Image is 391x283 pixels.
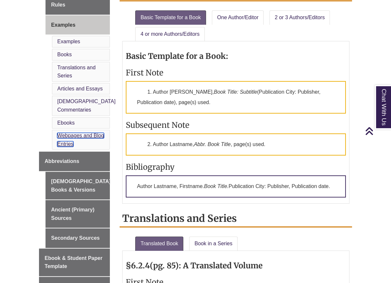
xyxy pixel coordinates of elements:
[126,68,345,78] h3: First Note
[57,86,103,91] a: Articles and Essays
[46,172,110,199] a: [DEMOGRAPHIC_DATA] Books & Versions
[39,249,110,276] a: Ebook & Student Paper Template
[46,200,110,228] a: Ancient (Primary) Sources
[126,261,150,271] strong: §6.2.4
[126,120,345,130] h3: Subsequent Note
[46,15,110,35] a: Examples
[57,120,74,126] a: Ebooks
[57,99,115,113] a: [DEMOGRAPHIC_DATA] Commentaries
[212,10,264,25] a: One Author/Editor
[57,65,96,79] a: Translations and Series
[120,210,352,227] h2: Translations and Series
[45,255,102,269] span: Ebook & Student Paper Template
[135,236,183,251] a: Translated Book
[57,52,72,57] a: Books
[57,39,80,44] a: Examples
[57,133,104,147] a: Webpages and Blog Entries
[39,152,110,171] a: Abbreviations
[126,51,228,61] strong: Basic Template for a Book:
[126,162,345,172] h3: Bibliography
[135,27,204,41] a: 4 or more Authors/Editors
[126,133,345,155] p: 2. Author Lastname, , page(s) used.
[204,183,228,189] em: Book Title.
[365,127,389,135] a: Back to Top
[214,89,257,95] em: Book Title: Subtitle
[45,158,79,164] span: Abbreviations
[126,175,345,197] p: Author Lastname, Firstname. Publication City: Publisher, Publication date.
[150,261,263,271] strong: (pg. 85): A Translated Volume
[189,236,238,251] a: Book in a Series
[46,228,110,248] a: Secondary Sources
[194,141,231,147] em: Abbr. Book Title
[135,10,206,25] a: Basic Template for a Book
[126,81,345,114] p: 1. Author [PERSON_NAME], (Publication City: Publisher, Publication date), page(s) used.
[269,10,330,25] a: 2 or 3 Authors/Editors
